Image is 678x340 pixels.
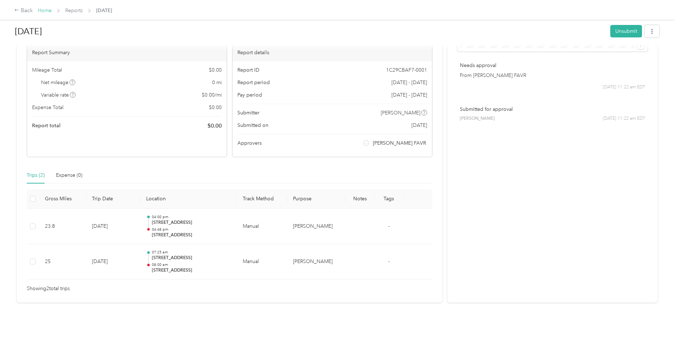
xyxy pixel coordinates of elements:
[381,109,420,117] span: [PERSON_NAME]
[287,244,345,280] td: Acosta
[237,109,260,117] span: Submitter
[237,209,287,244] td: Manual
[237,189,287,209] th: Track Method
[460,115,495,122] span: [PERSON_NAME]
[38,7,52,14] a: Home
[202,91,222,99] span: $ 0.00 / mi
[232,44,432,61] div: Report details
[96,7,112,14] span: [DATE]
[209,104,222,111] span: $ 0.00
[603,84,645,91] span: [DATE] 11:22 am EDT
[27,285,70,293] span: Showing 2 total trips
[391,91,427,99] span: [DATE] - [DATE]
[27,44,227,61] div: Report Summary
[152,227,231,232] p: 04:48 pm
[15,23,605,40] h1: Jun 2025
[237,66,260,74] span: Report ID
[56,171,82,179] div: Expense (0)
[41,79,76,86] span: Net mileage
[86,244,140,280] td: [DATE]
[388,223,390,229] span: -
[32,66,62,74] span: Mileage Total
[345,189,374,209] th: Notes
[237,139,262,147] span: Approvers
[460,72,645,79] p: From [PERSON_NAME] FAVR
[237,122,268,129] span: Submitted on
[287,189,345,209] th: Purpose
[603,115,645,122] span: [DATE] 11:22 am EDT
[39,209,86,244] td: 23.8
[237,244,287,280] td: Manual
[39,189,86,209] th: Gross Miles
[39,244,86,280] td: 25
[14,6,33,15] div: Back
[207,122,222,130] span: $ 0.00
[610,25,642,37] button: Unsubmit
[152,250,231,255] p: 07:25 am
[140,189,237,209] th: Location
[209,66,222,74] span: $ 0.00
[388,258,390,264] span: -
[152,232,231,238] p: [STREET_ADDRESS]
[27,171,45,179] div: Trips (2)
[638,300,678,340] iframe: Everlance-gr Chat Button Frame
[86,189,140,209] th: Trip Date
[374,189,403,209] th: Tags
[460,105,645,113] p: Submitted for approval
[65,7,83,14] a: Reports
[460,62,645,69] p: Needs approval
[41,91,76,99] span: Variable rate
[32,122,61,129] span: Report total
[411,122,427,129] span: [DATE]
[32,104,63,111] span: Expense Total
[86,209,140,244] td: [DATE]
[386,66,427,74] span: 1C29CBAF7-0001
[237,79,270,86] span: Report period
[212,79,222,86] span: 0 mi
[237,91,262,99] span: Pay period
[152,262,231,267] p: 08:00 am
[373,139,426,147] span: [PERSON_NAME] FAVR
[152,220,231,226] p: [STREET_ADDRESS]
[391,79,427,86] span: [DATE] - [DATE]
[287,209,345,244] td: Acosta
[152,267,231,274] p: [STREET_ADDRESS]
[152,215,231,220] p: 04:00 pm
[152,255,231,261] p: [STREET_ADDRESS]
